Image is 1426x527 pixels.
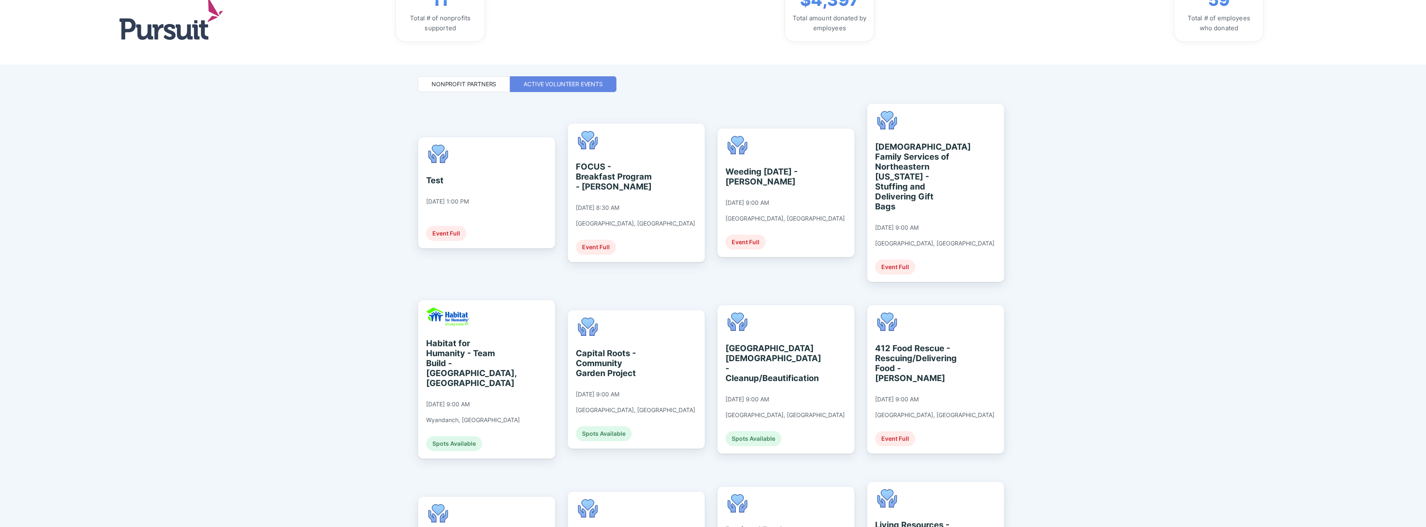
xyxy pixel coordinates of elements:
[576,406,695,414] div: [GEOGRAPHIC_DATA], [GEOGRAPHIC_DATA]
[576,220,695,227] div: [GEOGRAPHIC_DATA], [GEOGRAPHIC_DATA]
[576,240,616,255] div: Event Full
[725,167,801,187] div: Weeding [DATE] - [PERSON_NAME]
[875,224,919,231] div: [DATE] 9:00 AM
[725,235,766,250] div: Event Full
[426,226,466,241] div: Event Full
[1181,13,1256,33] div: Total # of employees who donated
[576,348,652,378] div: Capital Roots - Community Garden Project
[426,338,502,388] div: Habitat for Humanity - Team Build - [GEOGRAPHIC_DATA], [GEOGRAPHIC_DATA]
[576,426,632,441] div: Spots Available
[725,411,845,419] div: [GEOGRAPHIC_DATA], [GEOGRAPHIC_DATA]
[875,142,951,211] div: [DEMOGRAPHIC_DATA] Family Services of Northeastern [US_STATE] - Stuffing and Delivering Gift Bags
[576,162,652,192] div: FOCUS - Breakfast Program - [PERSON_NAME]
[426,416,520,424] div: Wyandanch, [GEOGRAPHIC_DATA]
[792,13,867,33] div: Total amount donated by employees
[524,80,603,88] div: Active Volunteer Events
[426,198,469,205] div: [DATE] 1:00 PM
[576,391,619,398] div: [DATE] 9:00 AM
[875,396,919,403] div: [DATE] 9:00 AM
[725,215,845,222] div: [GEOGRAPHIC_DATA], [GEOGRAPHIC_DATA]
[725,431,781,446] div: Spots Available
[426,401,470,408] div: [DATE] 9:00 AM
[875,411,994,419] div: [GEOGRAPHIC_DATA], [GEOGRAPHIC_DATA]
[403,13,478,33] div: Total # of nonprofits supported
[875,431,915,446] div: Event Full
[576,204,619,211] div: [DATE] 8:30 AM
[875,240,994,247] div: [GEOGRAPHIC_DATA], [GEOGRAPHIC_DATA]
[725,396,769,403] div: [DATE] 9:00 AM
[725,343,801,383] div: [GEOGRAPHIC_DATA][DEMOGRAPHIC_DATA] - Cleanup/Beautification
[875,260,915,274] div: Event Full
[432,80,496,88] div: Nonprofit Partners
[875,343,951,383] div: 412 Food Rescue - Rescuing/Delivering Food - [PERSON_NAME]
[725,199,769,206] div: [DATE] 9:00 AM
[426,175,444,185] div: Test
[426,436,482,451] div: Spots Available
